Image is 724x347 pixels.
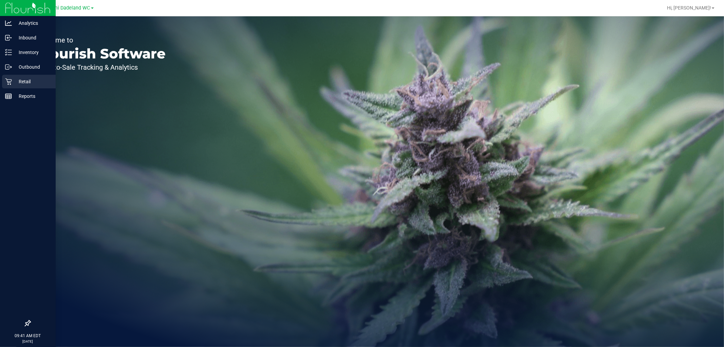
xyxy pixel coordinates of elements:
inline-svg: Retail [5,78,12,85]
inline-svg: Outbound [5,64,12,70]
p: Seed-to-Sale Tracking & Analytics [37,64,166,71]
p: [DATE] [3,339,53,344]
span: Hi, [PERSON_NAME]! [667,5,711,11]
p: Outbound [12,63,53,71]
p: Analytics [12,19,53,27]
p: Welcome to [37,37,166,44]
span: Miami Dadeland WC [45,5,90,11]
p: Inbound [12,34,53,42]
p: Reports [12,92,53,100]
inline-svg: Inventory [5,49,12,56]
p: Retail [12,77,53,86]
inline-svg: Reports [5,93,12,100]
inline-svg: Inbound [5,34,12,41]
inline-svg: Analytics [5,20,12,27]
p: Inventory [12,48,53,56]
p: 09:41 AM EDT [3,333,53,339]
p: Flourish Software [37,47,166,60]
